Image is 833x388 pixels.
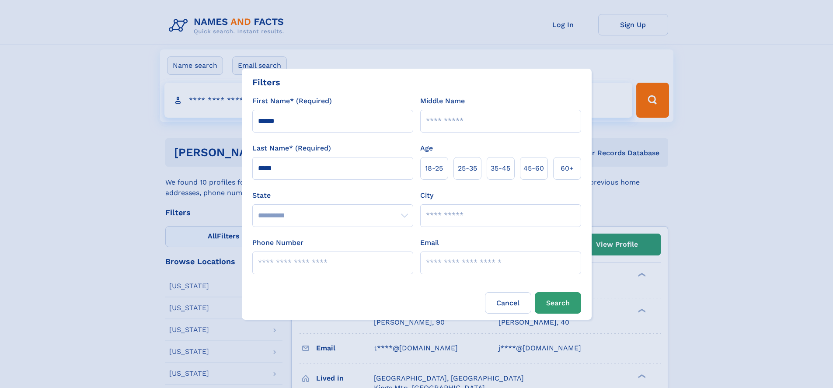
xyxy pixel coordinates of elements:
[420,190,433,201] label: City
[420,238,439,248] label: Email
[425,163,443,174] span: 18‑25
[252,143,331,154] label: Last Name* (Required)
[252,76,280,89] div: Filters
[252,96,332,106] label: First Name* (Required)
[561,163,574,174] span: 60+
[420,96,465,106] label: Middle Name
[485,292,531,314] label: Cancel
[252,238,303,248] label: Phone Number
[535,292,581,314] button: Search
[252,190,413,201] label: State
[458,163,477,174] span: 25‑35
[420,143,433,154] label: Age
[491,163,510,174] span: 35‑45
[523,163,544,174] span: 45‑60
